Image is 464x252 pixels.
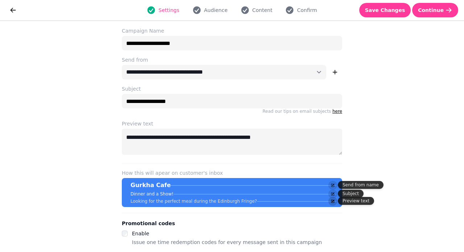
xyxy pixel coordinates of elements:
span: Settings [158,7,179,14]
p: Read our tips on email subjects [122,108,342,114]
div: Send from name [338,181,384,189]
p: Issue one time redemption codes for every message sent in this campaign [132,238,322,247]
span: Confirm [297,7,317,14]
span: Continue [418,8,444,13]
label: Preview text [122,120,342,127]
button: go back [6,3,20,17]
label: Subject [122,85,342,92]
span: Content [252,7,273,14]
p: Dinner and a Show! [130,191,174,197]
label: Campaign Name [122,27,342,34]
button: Save Changes [359,3,411,17]
label: How this will apear on customer's inbox [122,169,342,177]
button: Continue [412,3,458,17]
span: Audience [204,7,228,14]
a: here [332,109,342,114]
div: Preview text [338,197,374,205]
span: Save Changes [365,8,405,13]
label: Send from [122,56,342,63]
legend: Promotional codes [122,219,175,228]
label: Enable [132,231,149,236]
p: Gurkha Cafe [130,181,171,190]
p: Looking for the perfect meal during the Edinburgh Fringe? [130,198,257,204]
div: Subject [338,190,364,198]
